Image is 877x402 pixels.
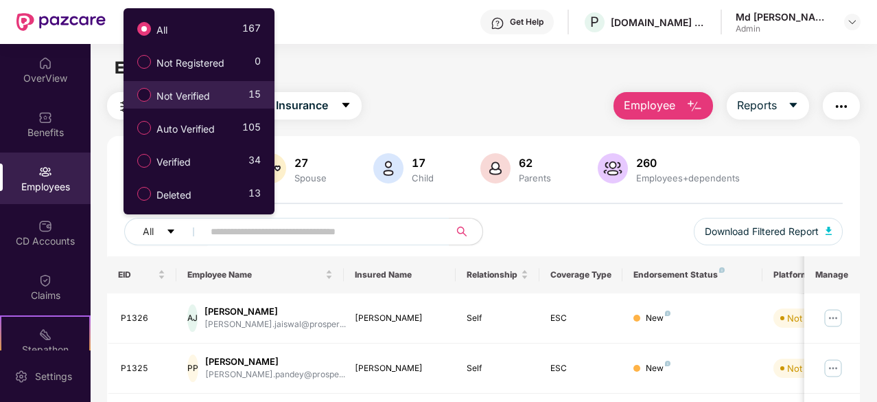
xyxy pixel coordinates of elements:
[613,92,713,120] button: Employee
[355,362,445,375] div: [PERSON_NAME]
[467,312,528,325] div: Self
[242,120,261,139] span: 105
[822,307,844,329] img: manageButton
[611,16,707,29] div: [DOMAIN_NAME] PRIVATE LIMITED
[624,97,675,114] span: Employee
[719,267,725,273] img: svg+xml;base64,PHN2ZyB4bWxucz0iaHR0cDovL3d3dy53My5vcmcvMjAwMC9zdmciIHdpZHRoPSI4IiBoZWlnaHQ9IjgiIH...
[467,362,528,375] div: Self
[787,361,837,375] div: Not Verified
[143,224,154,239] span: All
[187,304,198,332] div: AJ
[590,14,599,30] span: P
[107,256,177,293] th: EID
[409,156,436,170] div: 17
[121,362,166,375] div: P1325
[550,362,612,375] div: ESC
[340,100,351,112] span: caret-down
[38,219,52,233] img: svg+xml;base64,PHN2ZyBpZD0iQ0RfQWNjb3VudHMiIGRhdGEtbmFtZT0iQ0QgQWNjb3VudHMiIHhtbG5zPSJodHRwOi8vd3...
[151,155,196,170] span: Verified
[205,355,345,368] div: [PERSON_NAME]
[847,16,858,27] img: svg+xml;base64,PHN2ZyBpZD0iRHJvcGRvd24tMzJ4MzIiIHhtbG5zPSJodHRwOi8vd3d3LnczLm9yZy8yMDAwL3N2ZyIgd2...
[118,269,156,280] span: EID
[633,269,751,280] div: Endorsement Status
[248,87,261,107] span: 15
[124,218,208,245] button: Allcaret-down
[633,156,742,170] div: 260
[38,165,52,179] img: svg+xml;base64,PHN2ZyBpZD0iRW1wbG95ZWVzIiB4bWxucz0iaHR0cDovL3d3dy53My5vcmcvMjAwMC9zdmciIHdpZHRoPS...
[38,273,52,287] img: svg+xml;base64,PHN2ZyBpZD0iQ2xhaW0iIHhtbG5zPSJodHRwOi8vd3d3LnczLm9yZy8yMDAwL3N2ZyIgd2lkdGg9IjIwIi...
[516,172,554,183] div: Parents
[822,357,844,379] img: manageButton
[1,343,89,357] div: Stepathon
[833,98,850,115] img: svg+xml;base64,PHN2ZyB4bWxucz0iaHR0cDovL3d3dy53My5vcmcvMjAwMC9zdmciIHdpZHRoPSIyNCIgaGVpZ2h0PSIyNC...
[38,328,52,342] img: svg+xml;base64,PHN2ZyB4bWxucz0iaHR0cDovL3d3dy53My5vcmcvMjAwMC9zdmciIHdpZHRoPSIyMSIgaGVpZ2h0PSIyMC...
[804,256,860,293] th: Manage
[151,188,197,203] span: Deleted
[510,16,543,27] div: Get Help
[151,89,215,104] span: Not Verified
[456,256,539,293] th: Relationship
[373,153,404,183] img: svg+xml;base64,PHN2ZyB4bWxucz0iaHR0cDovL3d3dy53My5vcmcvMjAwMC9zdmciIHhtbG5zOnhsaW5rPSJodHRwOi8vd3...
[204,318,346,331] div: [PERSON_NAME].jaiswal@prosper...
[409,172,436,183] div: Child
[467,269,518,280] span: Relationship
[633,172,742,183] div: Employees+dependents
[31,370,76,383] div: Settings
[646,362,670,375] div: New
[151,23,173,38] span: All
[736,23,832,34] div: Admin
[107,92,179,120] button: Filters
[491,16,504,30] img: svg+xml;base64,PHN2ZyBpZD0iSGVscC0zMngzMiIgeG1sbnM9Imh0dHA6Ly93d3cudzMub3JnLzIwMDAvc3ZnIiB3aWR0aD...
[598,153,628,183] img: svg+xml;base64,PHN2ZyB4bWxucz0iaHR0cDovL3d3dy53My5vcmcvMjAwMC9zdmciIHhtbG5zOnhsaW5rPSJodHRwOi8vd3...
[242,21,261,41] span: 167
[176,256,344,293] th: Employee Name
[539,256,623,293] th: Coverage Type
[292,156,329,170] div: 27
[255,54,261,74] span: 0
[151,122,220,137] span: Auto Verified
[705,224,819,239] span: Download Filtered Report
[344,256,456,293] th: Insured Name
[38,111,52,124] img: svg+xml;base64,PHN2ZyBpZD0iQmVuZWZpdHMiIHhtbG5zPSJodHRwOi8vd3d3LnczLm9yZy8yMDAwL3N2ZyIgd2lkdGg9Ij...
[204,305,346,318] div: [PERSON_NAME]
[14,370,28,383] img: svg+xml;base64,PHN2ZyBpZD0iU2V0dGluZy0yMHgyMCIgeG1sbnM9Imh0dHA6Ly93d3cudzMub3JnLzIwMDAvc3ZnIiB3aW...
[787,311,837,325] div: Not Verified
[115,58,204,78] span: Employees
[516,156,554,170] div: 62
[187,269,323,280] span: Employee Name
[665,311,670,316] img: svg+xml;base64,PHN2ZyB4bWxucz0iaHR0cDovL3d3dy53My5vcmcvMjAwMC9zdmciIHdpZHRoPSI4IiBoZWlnaHQ9IjgiIH...
[187,355,198,382] div: PP
[646,312,670,325] div: New
[449,226,476,237] span: search
[550,312,612,325] div: ESC
[788,100,799,112] span: caret-down
[737,97,777,114] span: Reports
[355,312,445,325] div: [PERSON_NAME]
[727,92,809,120] button: Reportscaret-down
[16,13,106,31] img: New Pazcare Logo
[248,153,261,172] span: 34
[248,186,261,205] span: 13
[449,218,483,245] button: search
[151,56,230,71] span: Not Registered
[694,218,843,245] button: Download Filtered Report
[826,227,832,235] img: svg+xml;base64,PHN2ZyB4bWxucz0iaHR0cDovL3d3dy53My5vcmcvMjAwMC9zdmciIHhtbG5zOnhsaW5rPSJodHRwOi8vd3...
[193,92,362,120] button: Group Health Insurancecaret-down
[686,98,703,115] img: svg+xml;base64,PHN2ZyB4bWxucz0iaHR0cDovL3d3dy53My5vcmcvMjAwMC9zdmciIHhtbG5zOnhsaW5rPSJodHRwOi8vd3...
[773,269,849,280] div: Platform Status
[38,56,52,70] img: svg+xml;base64,PHN2ZyBpZD0iSG9tZSIgeG1sbnM9Imh0dHA6Ly93d3cudzMub3JnLzIwMDAvc3ZnIiB3aWR0aD0iMjAiIG...
[480,153,511,183] img: svg+xml;base64,PHN2ZyB4bWxucz0iaHR0cDovL3d3dy53My5vcmcvMjAwMC9zdmciIHhtbG5zOnhsaW5rPSJodHRwOi8vd3...
[166,227,176,238] span: caret-down
[736,10,832,23] div: Md [PERSON_NAME]
[665,361,670,366] img: svg+xml;base64,PHN2ZyB4bWxucz0iaHR0cDovL3d3dy53My5vcmcvMjAwMC9zdmciIHdpZHRoPSI4IiBoZWlnaHQ9IjgiIH...
[292,172,329,183] div: Spouse
[205,368,345,381] div: [PERSON_NAME].pandey@prospe...
[117,98,134,115] img: svg+xml;base64,PHN2ZyB4bWxucz0iaHR0cDovL3d3dy53My5vcmcvMjAwMC9zdmciIHdpZHRoPSIyNCIgaGVpZ2h0PSIyNC...
[121,312,166,325] div: P1326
